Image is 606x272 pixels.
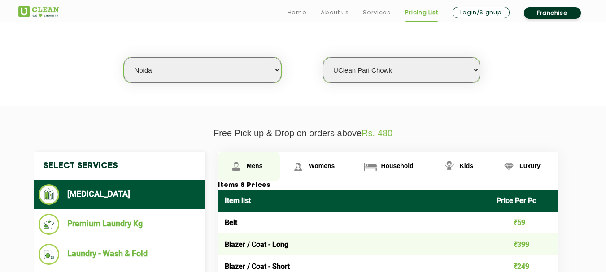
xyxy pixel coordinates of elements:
img: Kids [441,159,457,174]
li: [MEDICAL_DATA] [39,184,200,205]
th: Item list [218,190,490,212]
a: Login/Signup [453,7,510,18]
img: Dry Cleaning [39,184,60,205]
img: Premium Laundry Kg [39,214,60,235]
h3: Items & Prices [218,181,558,190]
img: Luxury [501,159,517,174]
span: Luxury [519,162,541,169]
span: Rs. 480 [362,128,392,138]
img: Household [362,159,378,174]
span: Household [381,162,413,169]
img: Womens [290,159,306,174]
a: Home [288,7,307,18]
td: Blazer / Coat - Long [218,233,490,255]
h4: Select Services [34,152,205,180]
th: Price Per Pc [490,190,558,212]
td: ₹59 [490,212,558,233]
img: UClean Laundry and Dry Cleaning [18,6,59,17]
span: Kids [460,162,473,169]
td: ₹399 [490,233,558,255]
a: Franchise [524,7,581,19]
li: Premium Laundry Kg [39,214,200,235]
span: Womens [309,162,335,169]
a: About us [321,7,349,18]
td: Belt [218,212,490,233]
p: Free Pick up & Drop on orders above [18,128,588,138]
span: Mens [247,162,263,169]
img: Mens [228,159,244,174]
a: Pricing List [405,7,438,18]
img: Laundry - Wash & Fold [39,244,60,265]
a: Services [363,7,390,18]
li: Laundry - Wash & Fold [39,244,200,265]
